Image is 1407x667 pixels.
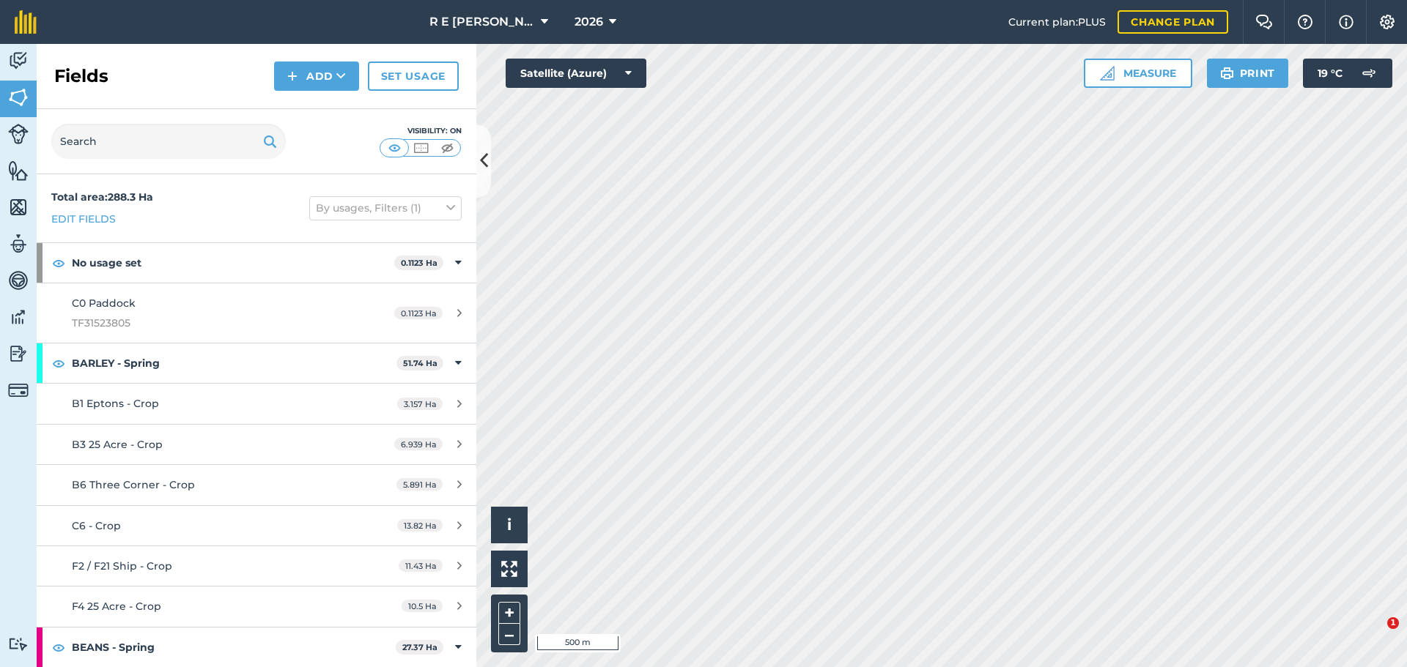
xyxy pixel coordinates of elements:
[72,478,195,491] span: B6 Three Corner - Crop
[394,438,443,450] span: 6.939 Ha
[51,211,116,227] a: Edit fields
[37,384,476,423] a: B1 Eptons - Crop3.157 Ha
[51,190,153,204] strong: Total area : 288.3 Ha
[72,559,172,573] span: F2 / F21 Ship - Crop
[8,269,29,291] img: svg+xml;base64,PD94bWwgdmVyc2lvbj0iMS4wIiBlbmNvZGluZz0idXRmLTgiPz4KPCEtLSBHZW5lcmF0b3I6IEFkb2JlIE...
[37,243,476,283] div: No usage set0.1123 Ha
[1008,14,1106,30] span: Current plan : PLUS
[1339,13,1354,31] img: svg+xml;base64,PHN2ZyB4bWxucz0iaHR0cDovL3d3dy53My5vcmcvMjAwMC9zdmciIHdpZHRoPSIxNyIgaGVpZ2h0PSIxNy...
[72,519,121,532] span: C6 - Crop
[72,600,161,613] span: F4 25 Acre - Crop
[8,380,29,400] img: svg+xml;base64,PD94bWwgdmVyc2lvbj0iMS4wIiBlbmNvZGluZz0idXRmLTgiPz4KPCEtLSBHZW5lcmF0b3I6IEFkb2JlIE...
[8,124,29,144] img: svg+xml;base64,PD94bWwgdmVyc2lvbj0iMS4wIiBlbmNvZGluZz0idXRmLTgiPz4KPCEtLSBHZW5lcmF0b3I6IEFkb2JlIE...
[8,637,29,651] img: svg+xml;base64,PD94bWwgdmVyc2lvbj0iMS4wIiBlbmNvZGluZz0idXRmLTgiPz4KPCEtLSBHZW5lcmF0b3I6IEFkb2JlIE...
[1296,15,1314,29] img: A question mark icon
[37,586,476,626] a: F4 25 Acre - Crop10.5 Ha
[1220,64,1234,82] img: svg+xml;base64,PHN2ZyB4bWxucz0iaHR0cDovL3d3dy53My5vcmcvMjAwMC9zdmciIHdpZHRoPSIxOSIgaGVpZ2h0PSIyNC...
[396,478,443,491] span: 5.891 Ha
[8,306,29,328] img: svg+xml;base64,PD94bWwgdmVyc2lvbj0iMS4wIiBlbmNvZGluZz0idXRmLTgiPz4KPCEtLSBHZW5lcmF0b3I6IEFkb2JlIE...
[380,125,462,137] div: Visibility: On
[1118,10,1228,34] a: Change plan
[274,62,359,91] button: Add
[1357,617,1392,652] iframe: Intercom live chat
[15,10,37,34] img: fieldmargin Logo
[8,196,29,218] img: svg+xml;base64,PHN2ZyB4bWxucz0iaHR0cDovL3d3dy53My5vcmcvMjAwMC9zdmciIHdpZHRoPSI1NiIgaGVpZ2h0PSI2MC...
[37,283,476,343] a: C0 PaddockTF315238050.1123 Ha
[394,307,443,319] span: 0.1123 Ha
[8,160,29,182] img: svg+xml;base64,PHN2ZyB4bWxucz0iaHR0cDovL3d3dy53My5vcmcvMjAwMC9zdmciIHdpZHRoPSI1NiIgaGVpZ2h0PSI2MC...
[52,254,65,272] img: svg+xml;base64,PHN2ZyB4bWxucz0iaHR0cDovL3d3dy53My5vcmcvMjAwMC9zdmciIHdpZHRoPSIxOCIgaGVpZ2h0PSIyNC...
[397,519,443,532] span: 13.82 Ha
[72,397,159,410] span: B1 Eptons - Crop
[1207,59,1289,88] button: Print
[498,624,520,645] button: –
[309,196,462,220] button: By usages, Filters (1)
[72,243,394,283] strong: No usage set
[72,438,163,451] span: B3 25 Acre - Crop
[72,627,396,667] strong: BEANS - Spring
[8,50,29,72] img: svg+xml;base64,PD94bWwgdmVyc2lvbj0iMS4wIiBlbmNvZGluZz0idXRmLTgiPz4KPCEtLSBHZW5lcmF0b3I6IEFkb2JlIE...
[385,141,404,155] img: svg+xml;base64,PHN2ZyB4bWxucz0iaHR0cDovL3d3dy53My5vcmcvMjAwMC9zdmciIHdpZHRoPSI1MCIgaGVpZ2h0PSI0MC...
[1387,617,1399,629] span: 1
[37,627,476,667] div: BEANS - Spring27.37 Ha
[402,642,437,652] strong: 27.37 Ha
[263,133,277,150] img: svg+xml;base64,PHN2ZyB4bWxucz0iaHR0cDovL3d3dy53My5vcmcvMjAwMC9zdmciIHdpZHRoPSIxOSIgaGVpZ2h0PSIyNC...
[8,233,29,255] img: svg+xml;base64,PD94bWwgdmVyc2lvbj0iMS4wIiBlbmNvZGluZz0idXRmLTgiPz4KPCEtLSBHZW5lcmF0b3I6IEFkb2JlIE...
[72,297,136,310] span: C0 Paddock
[412,141,430,155] img: svg+xml;base64,PHN2ZyB4bWxucz0iaHR0cDovL3d3dy53My5vcmcvMjAwMC9zdmciIHdpZHRoPSI1MCIgaGVpZ2h0PSI0MC...
[1318,59,1343,88] span: 19 ° C
[8,343,29,365] img: svg+xml;base64,PD94bWwgdmVyc2lvbj0iMS4wIiBlbmNvZGluZz0idXRmLTgiPz4KPCEtLSBHZW5lcmF0b3I6IEFkb2JlIE...
[399,559,443,572] span: 11.43 Ha
[438,141,457,155] img: svg+xml;base64,PHN2ZyB4bWxucz0iaHR0cDovL3d3dy53My5vcmcvMjAwMC9zdmciIHdpZHRoPSI1MCIgaGVpZ2h0PSI0MC...
[1303,59,1392,88] button: 19 °C
[501,561,517,577] img: Four arrows, one pointing top left, one top right, one bottom right and the last bottom left
[37,425,476,464] a: B3 25 Acre - Crop6.939 Ha
[37,546,476,586] a: F2 / F21 Ship - Crop11.43 Ha
[401,258,437,268] strong: 0.1123 Ha
[52,638,65,656] img: svg+xml;base64,PHN2ZyB4bWxucz0iaHR0cDovL3d3dy53My5vcmcvMjAwMC9zdmciIHdpZHRoPSIxOCIgaGVpZ2h0PSIyNC...
[429,13,535,31] span: R E [PERSON_NAME]
[72,315,347,331] span: TF31523805
[37,506,476,545] a: C6 - Crop13.82 Ha
[37,343,476,383] div: BARLEY - Spring51.74 Ha
[287,67,298,85] img: svg+xml;base64,PHN2ZyB4bWxucz0iaHR0cDovL3d3dy53My5vcmcvMjAwMC9zdmciIHdpZHRoPSIxNCIgaGVpZ2h0PSIyNC...
[403,358,437,368] strong: 51.74 Ha
[1255,15,1273,29] img: Two speech bubbles overlapping with the left bubble in the forefront
[72,343,396,383] strong: BARLEY - Spring
[575,13,603,31] span: 2026
[397,398,443,410] span: 3.157 Ha
[37,465,476,504] a: B6 Three Corner - Crop5.891 Ha
[498,602,520,624] button: +
[51,124,286,159] input: Search
[52,354,65,372] img: svg+xml;base64,PHN2ZyB4bWxucz0iaHR0cDovL3d3dy53My5vcmcvMjAwMC9zdmciIHdpZHRoPSIxOCIgaGVpZ2h0PSIyNC...
[402,600,443,612] span: 10.5 Ha
[1100,66,1115,81] img: Ruler icon
[507,515,512,534] span: i
[8,86,29,108] img: svg+xml;base64,PHN2ZyB4bWxucz0iaHR0cDovL3d3dy53My5vcmcvMjAwMC9zdmciIHdpZHRoPSI1NiIgaGVpZ2h0PSI2MC...
[1378,15,1396,29] img: A cog icon
[491,507,528,543] button: i
[1084,59,1192,88] button: Measure
[506,59,646,88] button: Satellite (Azure)
[54,64,108,88] h2: Fields
[1354,59,1384,88] img: svg+xml;base64,PD94bWwgdmVyc2lvbj0iMS4wIiBlbmNvZGluZz0idXRmLTgiPz4KPCEtLSBHZW5lcmF0b3I6IEFkb2JlIE...
[368,62,459,91] a: Set usage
